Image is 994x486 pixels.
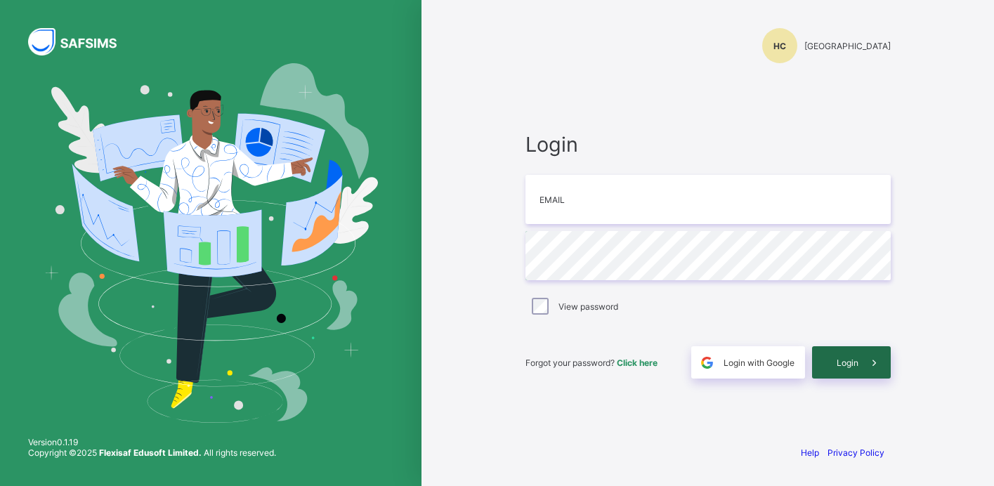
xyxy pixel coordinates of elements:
[558,301,618,312] label: View password
[837,357,858,368] span: Login
[804,41,891,51] span: [GEOGRAPHIC_DATA]
[28,447,276,458] span: Copyright © 2025 All rights reserved.
[801,447,819,458] a: Help
[28,28,133,55] img: SAFSIMS Logo
[828,447,884,458] a: Privacy Policy
[773,41,786,51] span: HC
[699,355,715,371] img: google.396cfc9801f0270233282035f929180a.svg
[617,357,658,368] a: Click here
[525,357,658,368] span: Forgot your password?
[525,132,891,157] span: Login
[99,447,202,458] strong: Flexisaf Edusoft Limited.
[724,357,794,368] span: Login with Google
[28,437,276,447] span: Version 0.1.19
[44,63,378,423] img: Hero Image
